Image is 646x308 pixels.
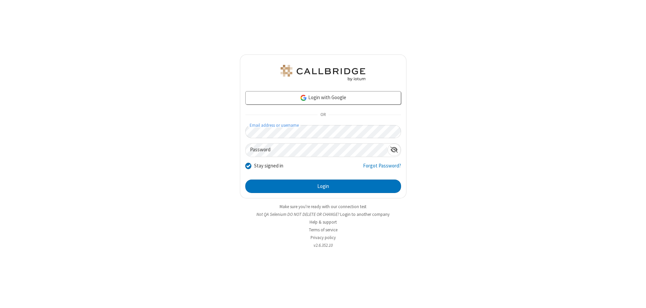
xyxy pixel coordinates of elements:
label: Stay signed in [254,162,283,170]
a: Help & support [310,219,337,225]
a: Terms of service [309,227,337,233]
div: Show password [388,144,401,156]
button: Login to another company [340,211,390,218]
a: Privacy policy [311,235,336,240]
a: Make sure you're ready with our connection test [280,204,366,209]
span: OR [318,110,328,120]
a: Forgot Password? [363,162,401,175]
input: Password [246,144,388,157]
a: Login with Google [245,91,401,105]
input: Email address or username [245,125,401,138]
li: v2.6.352.10 [240,242,406,248]
li: Not QA Selenium DO NOT DELETE OR CHANGE? [240,211,406,218]
button: Login [245,180,401,193]
img: QA Selenium DO NOT DELETE OR CHANGE [279,65,367,81]
img: google-icon.png [300,94,307,102]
